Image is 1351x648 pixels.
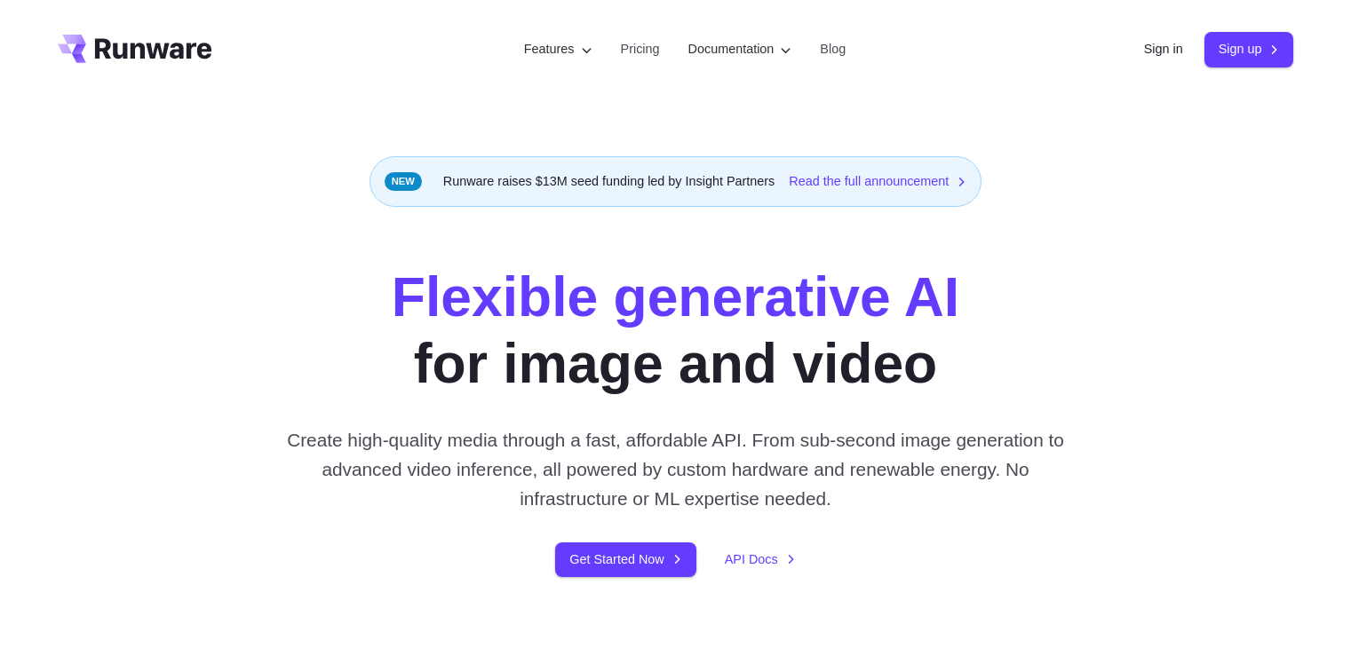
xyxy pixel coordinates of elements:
[1144,39,1183,59] a: Sign in
[524,39,592,59] label: Features
[725,549,796,570] a: API Docs
[1204,32,1294,67] a: Sign up
[688,39,792,59] label: Documentation
[58,35,212,63] a: Go to /
[820,39,846,59] a: Blog
[392,265,959,328] strong: Flexible generative AI
[370,156,982,207] div: Runware raises $13M seed funding led by Insight Partners
[789,171,966,192] a: Read the full announcement
[555,542,695,577] a: Get Started Now
[280,425,1071,514] p: Create high-quality media through a fast, affordable API. From sub-second image generation to adv...
[621,39,660,59] a: Pricing
[392,264,959,397] h1: for image and video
